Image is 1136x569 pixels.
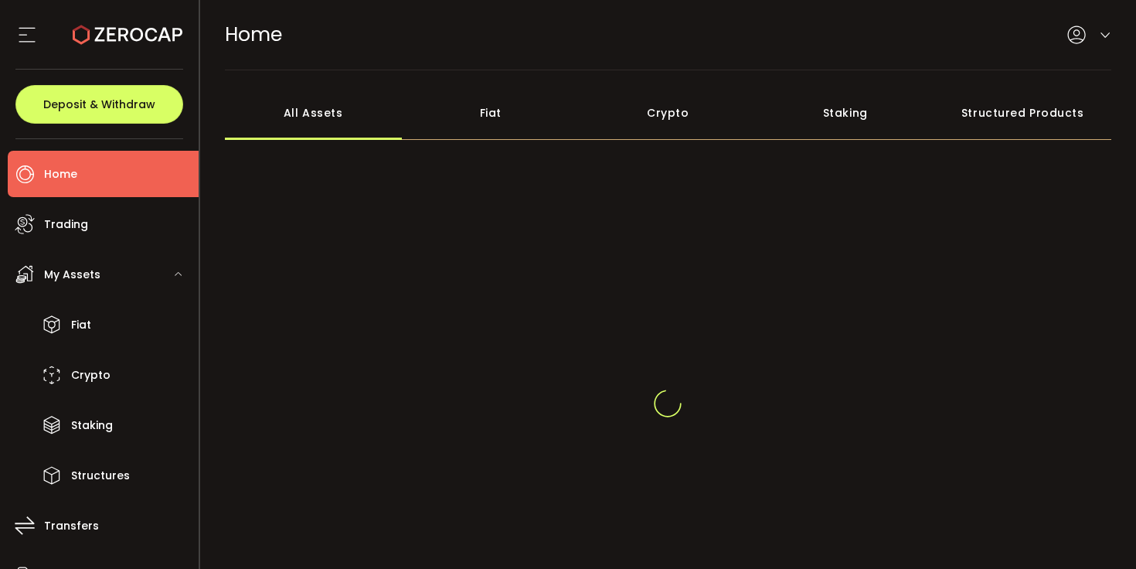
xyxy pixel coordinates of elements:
[71,314,91,336] span: Fiat
[225,86,403,140] div: All Assets
[402,86,580,140] div: Fiat
[225,21,282,48] span: Home
[44,515,99,537] span: Transfers
[15,85,183,124] button: Deposit & Withdraw
[44,163,77,186] span: Home
[44,213,88,236] span: Trading
[757,86,934,140] div: Staking
[580,86,757,140] div: Crypto
[71,465,130,487] span: Structures
[934,86,1112,140] div: Structured Products
[71,414,113,437] span: Staking
[71,364,111,387] span: Crypto
[44,264,100,286] span: My Assets
[43,99,155,110] span: Deposit & Withdraw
